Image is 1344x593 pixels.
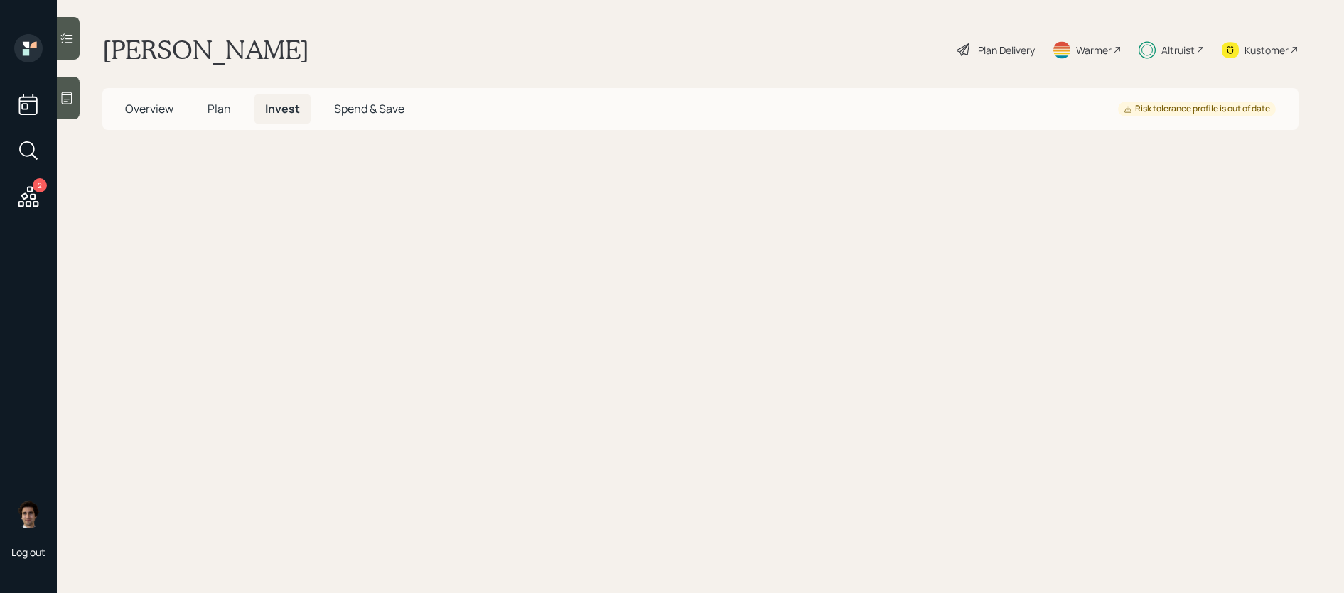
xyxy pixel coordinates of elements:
span: Spend & Save [334,101,404,116]
div: 2 [33,178,47,192]
div: Plan Delivery [978,43,1035,58]
div: Kustomer [1244,43,1289,58]
div: Risk tolerance profile is out of date [1124,103,1270,115]
span: Invest [265,101,300,116]
img: harrison-schaefer-headshot-2.png [14,500,43,528]
div: Altruist [1161,43,1195,58]
span: Overview [125,101,173,116]
h1: [PERSON_NAME] [102,34,309,65]
div: Warmer [1076,43,1112,58]
span: Plan [208,101,231,116]
div: Log out [11,545,45,559]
